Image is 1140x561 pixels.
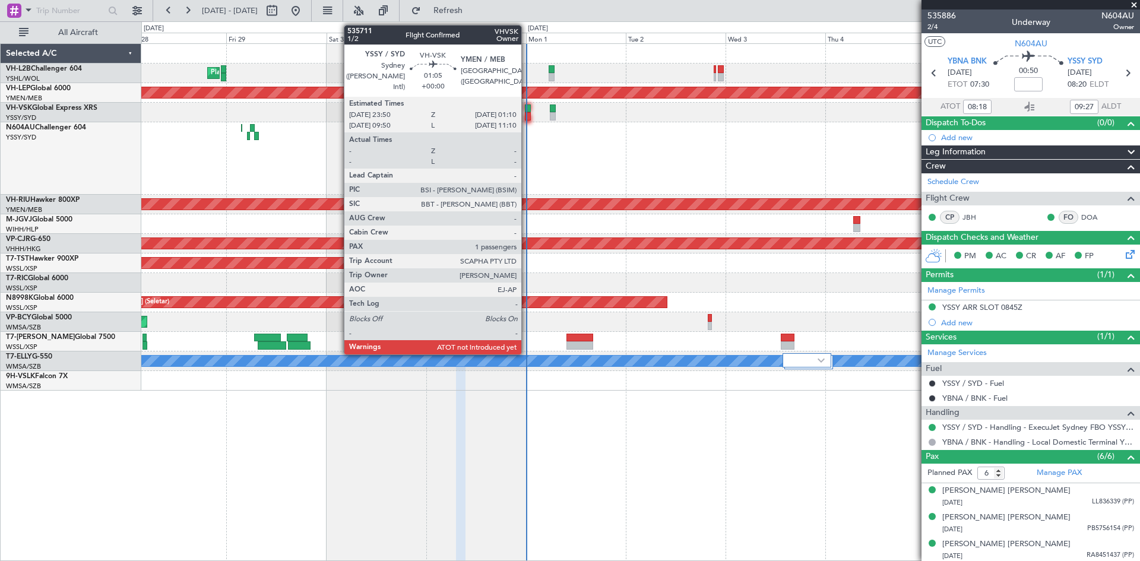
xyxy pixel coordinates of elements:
[528,24,548,34] div: [DATE]
[926,231,1038,245] span: Dispatch Checks and Weather
[1068,79,1087,91] span: 08:20
[1059,211,1078,224] div: FO
[1097,330,1114,343] span: (1/1)
[926,362,942,376] span: Fuel
[6,323,41,332] a: WMSA/SZB
[1056,251,1065,262] span: AF
[6,314,72,321] a: VP-BCYGlobal 5000
[942,512,1071,524] div: [PERSON_NAME] [PERSON_NAME]
[6,294,74,302] a: N8998KGlobal 6000
[6,303,37,312] a: WSSL/XSP
[6,104,97,112] a: VH-VSKGlobal Express XRS
[6,74,40,83] a: YSHL/WOL
[942,485,1071,497] div: [PERSON_NAME] [PERSON_NAME]
[1070,100,1098,114] input: --:--
[942,538,1071,550] div: [PERSON_NAME] [PERSON_NAME]
[825,33,925,43] div: Thu 4
[1092,497,1134,507] span: LL836339 (PP)
[948,56,987,68] span: YBNA BNK
[926,116,986,130] span: Dispatch To-Dos
[942,422,1134,432] a: YSSY / SYD - Handling - ExecuJet Sydney FBO YSSY / SYD
[1097,450,1114,462] span: (6/6)
[942,525,962,534] span: [DATE]
[1015,37,1047,50] span: N604AU
[927,285,985,297] a: Manage Permits
[927,176,979,188] a: Schedule Crew
[1101,22,1134,32] span: Owner
[927,9,956,22] span: 535886
[6,85,30,92] span: VH-LEP
[942,302,1022,312] div: YSSY ARR SLOT 0845Z
[926,450,939,464] span: Pax
[1087,524,1134,534] span: PB5756154 (PP)
[211,64,398,82] div: Planned Maint [GEOGRAPHIC_DATA] ([GEOGRAPHIC_DATA])
[6,236,50,243] a: VP-CJRG-650
[6,94,42,103] a: YMEN/MEB
[144,24,164,34] div: [DATE]
[1090,79,1109,91] span: ELDT
[6,255,78,262] a: T7-TSTHawker 900XP
[6,373,35,380] span: 9H-VSLK
[6,205,42,214] a: YMEN/MEB
[926,145,986,159] span: Leg Information
[6,264,37,273] a: WSSL/XSP
[1037,467,1082,479] a: Manage PAX
[126,33,226,43] div: Thu 28
[970,79,989,91] span: 07:30
[962,212,989,223] a: JBH
[6,104,32,112] span: VH-VSK
[926,268,954,282] span: Permits
[1097,268,1114,281] span: (1/1)
[6,216,72,223] a: M-JGVJGlobal 5000
[942,437,1134,447] a: YBNA / BNK - Handling - Local Domestic Terminal YBNA / BNK
[423,7,473,15] span: Refresh
[942,393,1008,403] a: YBNA / BNK - Fuel
[6,373,68,380] a: 9H-VSLKFalcon 7X
[942,498,962,507] span: [DATE]
[6,353,32,360] span: T7-ELLY
[926,331,957,344] span: Services
[6,245,41,253] a: VHHH/HKG
[36,2,104,20] input: Trip Number
[926,160,946,173] span: Crew
[426,33,526,43] div: Sun 31
[1068,67,1092,79] span: [DATE]
[6,196,80,204] a: VH-RIUHawker 800XP
[6,343,37,351] a: WSSL/XSP
[6,382,41,391] a: WMSA/SZB
[1019,65,1038,77] span: 00:50
[927,467,972,479] label: Planned PAX
[6,294,33,302] span: N8998K
[6,334,75,341] span: T7-[PERSON_NAME]
[1101,9,1134,22] span: N604AU
[6,353,52,360] a: T7-ELLYG-550
[406,1,477,20] button: Refresh
[942,378,1004,388] a: YSSY / SYD - Fuel
[6,275,28,282] span: T7-RIC
[202,5,258,16] span: [DATE] - [DATE]
[926,406,959,420] span: Handling
[996,251,1006,262] span: AC
[924,36,945,47] button: UTC
[1087,550,1134,560] span: RA8451437 (PP)
[31,28,125,37] span: All Aircraft
[6,275,68,282] a: T7-RICGlobal 6000
[6,216,32,223] span: M-JGVJ
[526,33,626,43] div: Mon 1
[1101,101,1121,113] span: ALDT
[13,23,129,42] button: All Aircraft
[6,85,71,92] a: VH-LEPGlobal 6000
[6,124,35,131] span: N604AU
[6,255,29,262] span: T7-TST
[226,33,326,43] div: Fri 29
[942,552,962,560] span: [DATE]
[6,362,41,371] a: WMSA/SZB
[6,314,31,321] span: VP-BCY
[964,251,976,262] span: PM
[818,358,825,363] img: arrow-gray.svg
[6,65,82,72] a: VH-L2BChallenger 604
[6,124,86,131] a: N604AUChallenger 604
[927,22,956,32] span: 2/4
[1081,212,1108,223] a: DOA
[1097,116,1114,129] span: (0/0)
